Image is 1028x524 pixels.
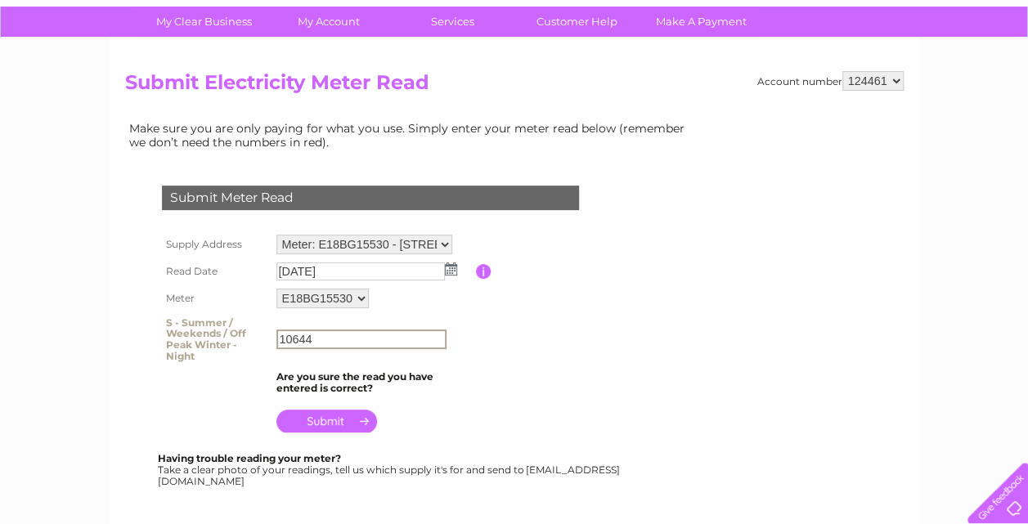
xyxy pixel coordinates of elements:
img: logo.png [36,43,119,92]
th: Meter [158,284,272,312]
a: Energy [781,69,817,82]
div: Submit Meter Read [162,186,579,210]
a: Make A Payment [634,7,769,37]
th: S - Summer / Weekends / Off Peak Winter - Night [158,312,272,367]
div: Clear Business is a trading name of Verastar Limited (registered in [GEOGRAPHIC_DATA] No. 3667643... [128,9,901,79]
a: Blog [886,69,909,82]
img: ... [445,262,457,275]
b: Having trouble reading your meter? [158,452,341,464]
td: Make sure you are only paying for what you use. Simply enter your meter read below (remember we d... [125,118,698,152]
th: Supply Address [158,231,272,258]
div: Take a clear photo of your readings, tell us which supply it's for and send to [EMAIL_ADDRESS][DO... [158,453,622,486]
a: 0333 014 3131 [720,8,833,29]
a: Contact [919,69,959,82]
a: Water [740,69,771,82]
a: My Clear Business [137,7,272,37]
a: Customer Help [510,7,644,37]
div: Account number [757,71,904,91]
a: Log out [974,69,1012,82]
a: My Account [261,7,396,37]
a: Telecoms [827,69,876,82]
input: Submit [276,410,377,432]
h2: Submit Electricity Meter Read [125,71,904,102]
td: Are you sure the read you have entered is correct? [272,367,476,398]
input: Information [476,264,492,279]
a: Services [385,7,520,37]
th: Read Date [158,258,272,284]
